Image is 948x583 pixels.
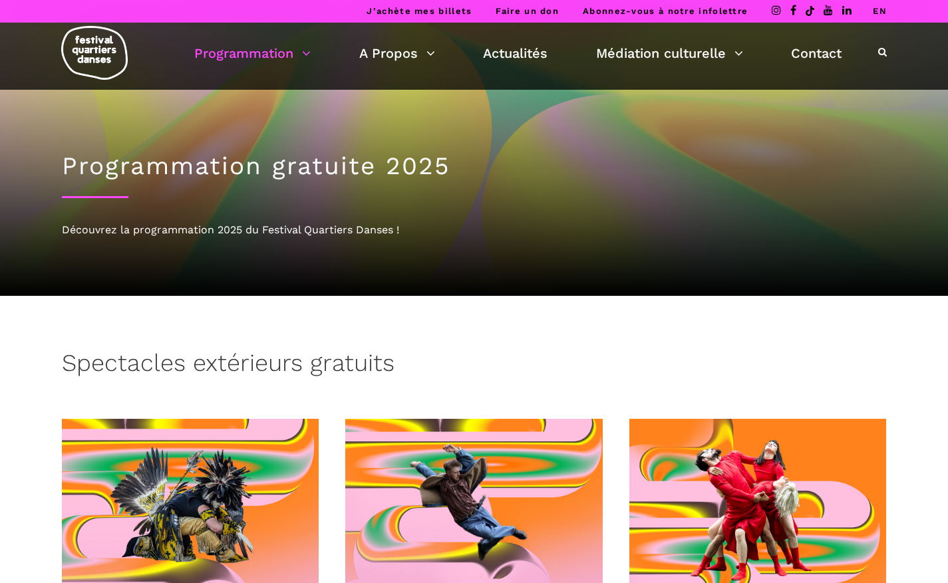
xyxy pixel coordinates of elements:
[791,42,842,64] a: Contact
[583,6,748,16] a: Abonnez-vous à notre infolettre
[367,6,472,16] a: J’achète mes billets
[359,42,435,64] a: A Propos
[596,42,743,64] a: Médiation culturelle
[496,6,559,16] a: Faire un don
[62,221,887,239] div: Découvrez la programmation 2025 du Festival Quartiers Danses !
[62,152,887,181] h1: Programmation gratuite 2025
[194,42,311,64] a: Programmation
[61,26,128,80] img: logo-fqd-med
[483,42,548,64] a: Actualités
[873,6,887,16] a: EN
[62,349,395,382] h3: Spectacles extérieurs gratuits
